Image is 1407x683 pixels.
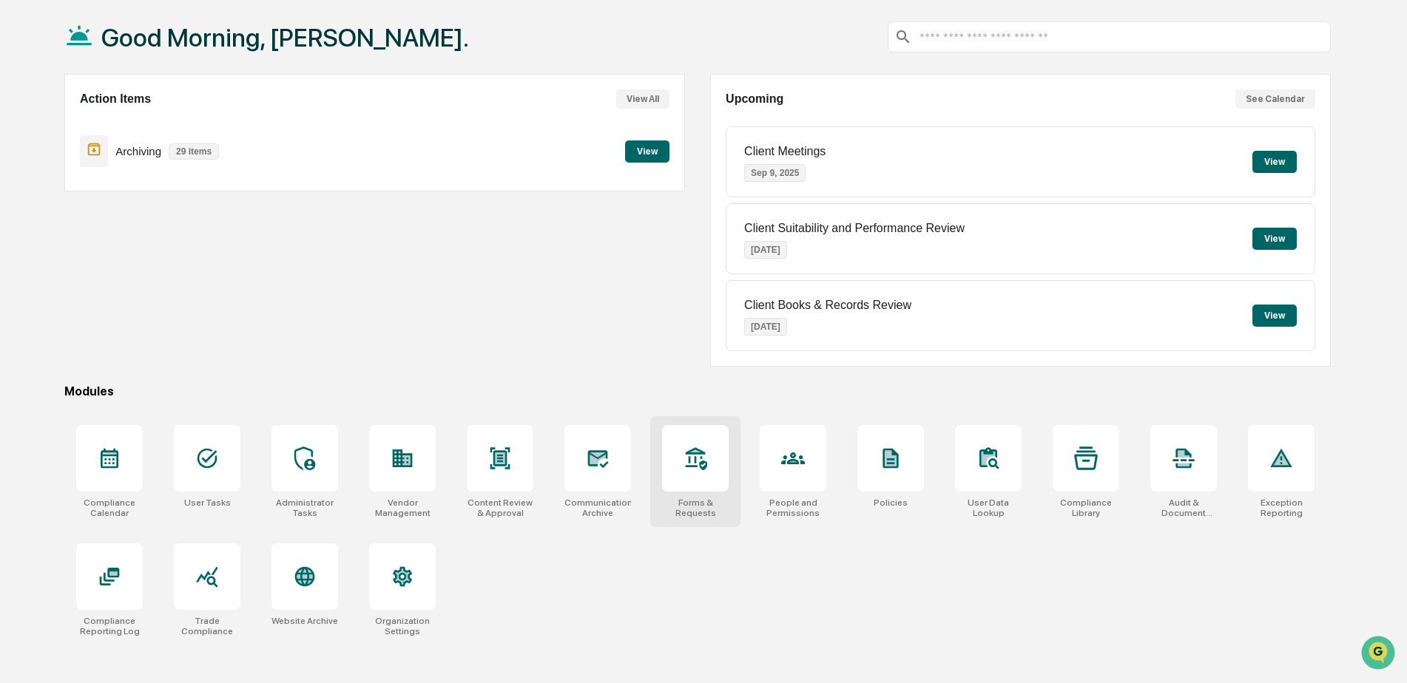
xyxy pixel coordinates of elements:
[101,23,469,52] h1: Good Morning, [PERSON_NAME].
[467,497,533,518] div: Content Review & Approval
[1252,228,1297,250] button: View
[252,118,269,135] button: Start new chat
[67,128,203,140] div: We're available if you need us!
[31,113,58,140] img: 8933085812038_c878075ebb4cc5468115_72.jpg
[229,161,269,179] button: See all
[616,89,669,109] button: View All
[1360,634,1400,674] iframe: Open customer support
[625,143,669,157] a: View
[122,302,183,317] span: Attestations
[744,241,787,259] p: [DATE]
[744,222,965,235] p: Client Suitability and Performance Review
[15,304,27,316] div: 🖐️
[744,164,806,182] p: Sep 9, 2025
[369,497,436,518] div: Vendor Management
[1252,305,1297,327] button: View
[123,201,128,213] span: •
[107,304,119,316] div: 🗄️
[15,113,41,140] img: 1746055101610-c473b297-6a78-478c-a979-82029cc54cd1
[131,201,161,213] span: [DATE]
[46,201,120,213] span: [PERSON_NAME]
[369,616,436,636] div: Organization Settings
[15,164,99,176] div: Past conversations
[30,202,41,214] img: 1746055101610-c473b297-6a78-478c-a979-82029cc54cd1
[564,497,631,518] div: Communications Archive
[726,92,783,106] h2: Upcoming
[30,302,95,317] span: Preclearance
[169,143,219,160] p: 29 items
[15,187,38,211] img: Jack Rasmussen
[271,497,338,518] div: Administrator Tasks
[184,497,231,508] div: User Tasks
[15,227,38,251] img: Steve.Lennart
[874,497,908,508] div: Policies
[147,367,179,378] span: Pylon
[760,497,826,518] div: People and Permissions
[1252,151,1297,173] button: View
[1150,497,1217,518] div: Audit & Document Logs
[30,330,93,345] span: Data Lookup
[662,497,729,518] div: Forms & Requests
[271,616,338,626] div: Website Archive
[744,299,911,312] p: Client Books & Records Review
[9,324,99,351] a: 🔎Data Lookup
[76,616,143,636] div: Compliance Reporting Log
[104,366,179,378] a: Powered byPylon
[207,241,237,253] span: [DATE]
[76,497,143,518] div: Compliance Calendar
[1235,89,1315,109] button: See Calendar
[744,145,826,158] p: Client Meetings
[46,241,196,253] span: [PERSON_NAME].[PERSON_NAME]
[15,31,269,55] p: How can we help?
[115,145,161,157] p: Archiving
[199,241,204,253] span: •
[67,113,243,128] div: Start new chat
[955,497,1022,518] div: User Data Lookup
[1248,497,1315,518] div: Exception Reporting
[1053,497,1119,518] div: Compliance Library
[9,296,101,323] a: 🖐️Preclearance
[64,384,1331,398] div: Modules
[174,616,240,636] div: Trade Compliance
[101,296,189,323] a: 🗄️Attestations
[625,140,669,163] button: View
[744,318,787,336] p: [DATE]
[15,332,27,344] div: 🔎
[80,92,151,106] h2: Action Items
